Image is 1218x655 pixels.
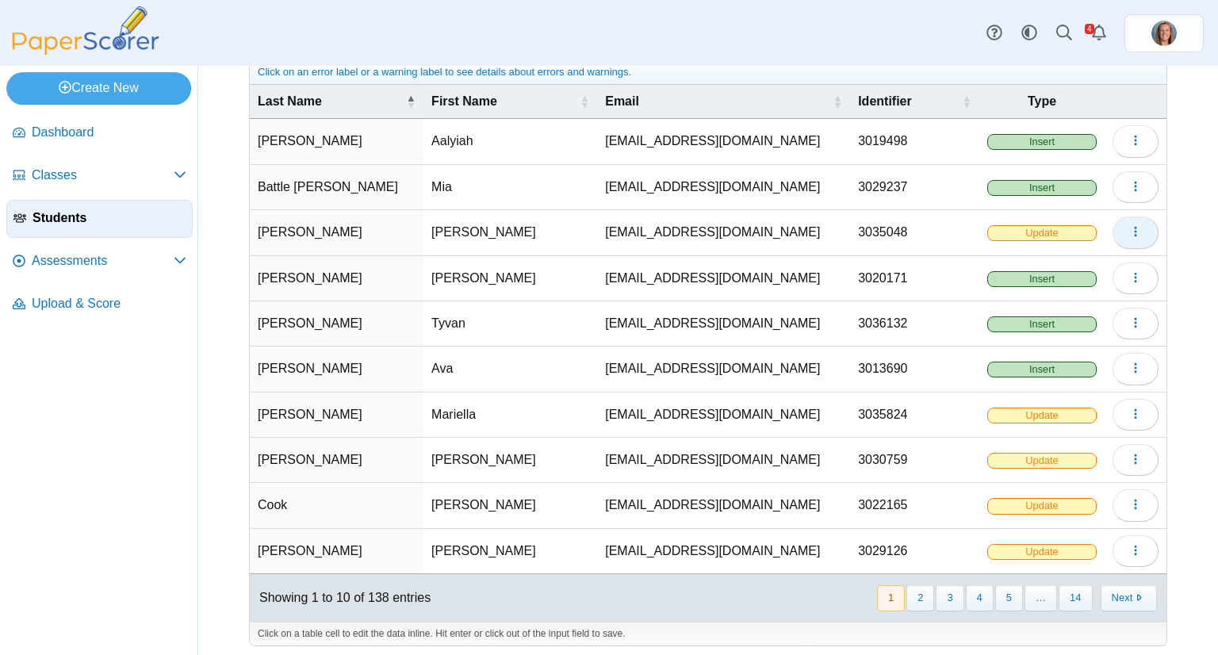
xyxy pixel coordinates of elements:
td: Aalyiah [423,119,597,164]
td: [EMAIL_ADDRESS][DOMAIN_NAME] [597,165,850,210]
span: Dashboard [32,124,186,141]
td: 3035048 [850,210,979,255]
span: Insert [987,134,1097,150]
span: First Name : Activate to sort [580,94,589,109]
td: [PERSON_NAME] [250,347,423,392]
span: Email [605,93,829,110]
td: [PERSON_NAME] [423,256,597,301]
div: Click on a table cell to edit the data inline. Hit enter or click out of the input field to save. [250,622,1166,645]
span: Upload & Score [32,295,186,312]
td: 3029126 [850,529,979,574]
button: 1 [877,585,905,611]
span: Students [33,209,186,227]
td: 3022165 [850,483,979,528]
td: [PERSON_NAME] [423,483,597,528]
span: Update [987,408,1097,423]
a: PaperScorer [6,44,165,57]
td: 3035824 [850,393,979,438]
td: 3013690 [850,347,979,392]
td: Cook [250,483,423,528]
button: 3 [936,585,963,611]
span: Assessments [32,252,174,270]
span: Email : Activate to sort [833,94,842,109]
td: [PERSON_NAME] [423,529,597,574]
a: ps.WNEQT33M2D3P2Tkp [1124,14,1204,52]
a: Assessments [6,243,193,281]
a: Dashboard [6,114,193,152]
span: Insert [987,271,1097,287]
span: Update [987,453,1097,469]
img: PaperScorer [6,6,165,55]
td: [EMAIL_ADDRESS][DOMAIN_NAME] [597,119,850,164]
button: Next [1101,585,1157,611]
span: Insert [987,316,1097,332]
td: 3019498 [850,119,979,164]
td: 3036132 [850,301,979,347]
td: [PERSON_NAME] [250,301,423,347]
td: [PERSON_NAME] [250,529,423,574]
span: Last Name [258,93,403,110]
td: [PERSON_NAME] [423,210,597,255]
a: Classes [6,157,193,195]
span: Classes [32,167,174,184]
td: [PERSON_NAME] [250,256,423,301]
div: Showing 1 to 10 of 138 entries [250,574,431,622]
td: [EMAIL_ADDRESS][DOMAIN_NAME] [597,438,850,483]
span: Identifier : Activate to sort [962,94,971,109]
td: Tyvan [423,301,597,347]
span: Samantha Sutphin - MRH Faculty [1151,21,1177,46]
td: [EMAIL_ADDRESS][DOMAIN_NAME] [597,529,850,574]
button: 5 [995,585,1023,611]
button: 14 [1059,585,1092,611]
td: Ava [423,347,597,392]
a: Upload & Score [6,285,193,324]
td: [PERSON_NAME] [250,438,423,483]
td: [EMAIL_ADDRESS][DOMAIN_NAME] [597,483,850,528]
td: Mariella [423,393,597,438]
a: Create New [6,72,191,104]
td: [PERSON_NAME] [250,210,423,255]
span: … [1025,585,1057,611]
td: 3020171 [850,256,979,301]
td: [EMAIL_ADDRESS][DOMAIN_NAME] [597,393,850,438]
td: [EMAIL_ADDRESS][DOMAIN_NAME] [597,256,850,301]
button: 2 [906,585,934,611]
span: Update [987,225,1097,241]
span: Identifier [858,93,959,110]
td: [EMAIL_ADDRESS][DOMAIN_NAME] [597,210,850,255]
nav: pagination [875,585,1157,611]
div: Click on an error label or a warning label to see details about errors and warnings. [258,65,1159,79]
td: [PERSON_NAME] [250,119,423,164]
td: 3030759 [850,438,979,483]
td: [EMAIL_ADDRESS][DOMAIN_NAME] [597,347,850,392]
td: [EMAIL_ADDRESS][DOMAIN_NAME] [597,301,850,347]
td: 3029237 [850,165,979,210]
a: Alerts [1082,16,1116,51]
td: [PERSON_NAME] [423,438,597,483]
span: Insert [987,362,1097,377]
span: First Name [431,93,576,110]
span: Last Name : Activate to invert sorting [406,94,416,109]
span: Insert [987,180,1097,196]
td: [PERSON_NAME] [250,393,423,438]
td: Battle [PERSON_NAME] [250,165,423,210]
a: Students [6,200,193,238]
span: Update [987,544,1097,560]
span: Type [987,93,1097,110]
span: Update [987,498,1097,514]
td: Mia [423,165,597,210]
button: 4 [966,585,994,611]
img: ps.WNEQT33M2D3P2Tkp [1151,21,1177,46]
